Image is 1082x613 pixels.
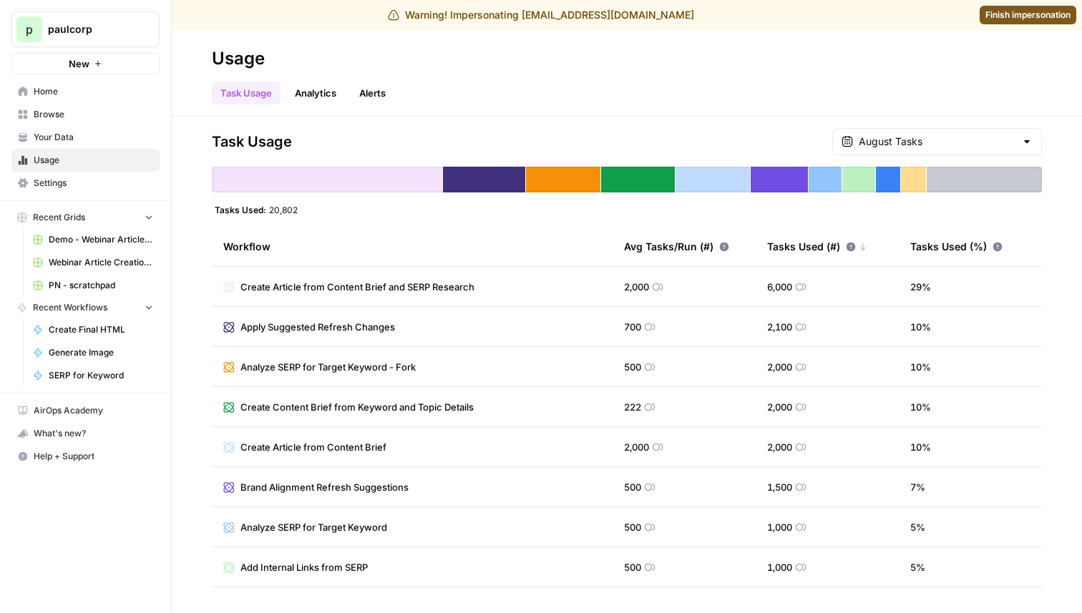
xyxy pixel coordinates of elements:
[34,85,153,98] span: Home
[388,8,694,22] div: Warning! Impersonating [EMAIL_ADDRESS][DOMAIN_NAME]
[34,404,153,417] span: AirOps Academy
[26,228,160,251] a: Demo - Webinar Article Creation
[910,480,925,494] span: 7 %
[212,132,292,152] span: Task Usage
[34,154,153,167] span: Usage
[26,251,160,274] a: Webinar Article Creation - Tabs
[240,360,416,374] span: Analyze SERP for Target Keyword - Fork
[767,440,792,454] span: 2,000
[49,369,153,382] span: SERP for Keyword
[980,6,1076,24] a: Finish impersonation
[910,227,1003,266] div: Tasks Used (%)
[11,422,160,445] button: What's new?
[49,323,153,336] span: Create Final HTML
[240,400,474,414] span: Create Content Brief from Keyword and Topic Details
[49,279,153,292] span: PN - scratchpad
[26,341,160,364] a: Generate Image
[240,440,386,454] span: Create Article from Content Brief
[240,480,409,494] span: Brand Alignment Refresh Suggestions
[624,360,641,374] span: 500
[34,177,153,190] span: Settings
[767,480,792,494] span: 1,500
[624,480,641,494] span: 500
[34,108,153,121] span: Browse
[33,211,85,224] span: Recent Grids
[985,9,1071,21] span: Finish impersonation
[624,227,729,266] div: Avg Tasks/Run (#)
[286,82,345,104] a: Analytics
[859,134,1015,149] input: August Tasks
[624,280,649,294] span: 2,000
[240,560,368,574] span: Add Internal Links from SERP
[11,207,160,228] button: Recent Grids
[48,22,135,36] span: paulcorp
[910,400,931,414] span: 10 %
[212,47,265,70] div: Usage
[11,445,160,468] button: Help + Support
[910,280,931,294] span: 29 %
[240,280,474,294] span: Create Article from Content Brief and SERP Research
[767,280,792,294] span: 6,000
[910,520,925,534] span: 5 %
[33,301,107,314] span: Recent Workflows
[624,400,641,414] span: 222
[49,346,153,359] span: Generate Image
[212,82,281,104] a: Task Usage
[26,318,160,341] a: Create Final HTML
[624,520,641,534] span: 500
[910,360,931,374] span: 10 %
[11,399,160,422] a: AirOps Academy
[223,280,474,294] a: Create Article from Content Brief and SERP Research
[223,360,416,374] a: Analyze SERP for Target Keyword - Fork
[910,560,925,574] span: 5 %
[767,320,792,334] span: 2,100
[26,364,160,387] a: SERP for Keyword
[624,440,649,454] span: 2,000
[240,520,387,534] span: Analyze SERP for Target Keyword
[11,53,160,74] button: New
[11,297,160,318] button: Recent Workflows
[624,560,641,574] span: 500
[49,233,153,246] span: Demo - Webinar Article Creation
[767,520,792,534] span: 1,000
[11,80,160,103] a: Home
[767,360,792,374] span: 2,000
[11,172,160,195] a: Settings
[34,131,153,144] span: Your Data
[11,126,160,149] a: Your Data
[223,227,601,266] div: Workflow
[69,57,89,71] span: New
[11,149,160,172] a: Usage
[351,82,394,104] a: Alerts
[34,450,153,463] span: Help + Support
[767,400,792,414] span: 2,000
[11,103,160,126] a: Browse
[910,320,931,334] span: 10 %
[11,11,160,47] button: Workspace: paulcorp
[26,21,33,38] span: p
[767,560,792,574] span: 1,000
[26,274,160,297] a: PN - scratchpad
[215,204,266,215] span: Tasks Used:
[240,320,395,334] span: Apply Suggested Refresh Changes
[223,400,474,414] a: Create Content Brief from Keyword and Topic Details
[49,256,153,269] span: Webinar Article Creation - Tabs
[910,440,931,454] span: 10 %
[624,320,641,334] span: 700
[767,227,867,266] div: Tasks Used (#)
[269,204,298,215] span: 20,802
[12,423,159,444] div: What's new?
